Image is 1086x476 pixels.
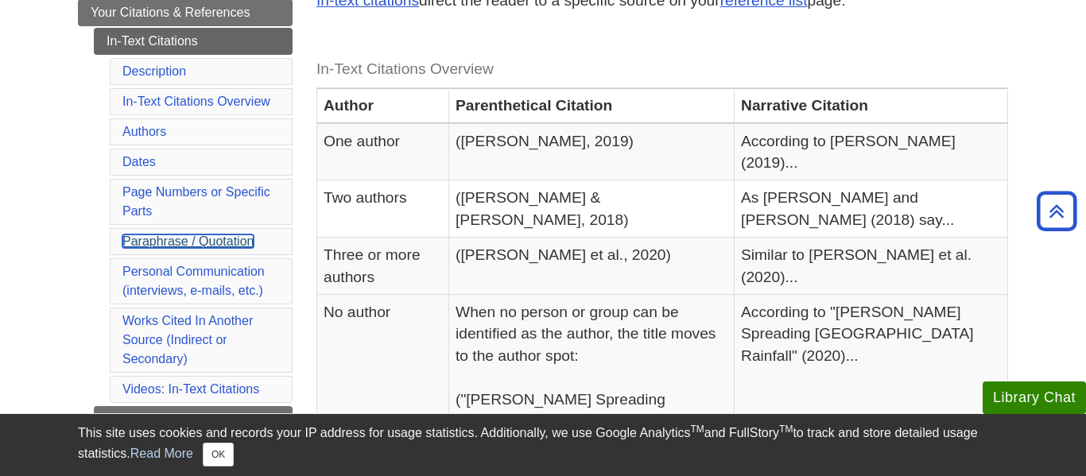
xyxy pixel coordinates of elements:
a: Description [122,64,186,78]
td: When no person or group can be identified as the author, the title moves to the author spot: ("[P... [449,295,735,439]
th: Parenthetical Citation [449,88,735,123]
a: In-Text Citations Overview [122,95,270,108]
a: Paraphrase / Quotation [122,234,254,248]
th: Author [317,88,449,123]
a: In-Text Citations [94,28,293,55]
div: This site uses cookies and records your IP address for usage statistics. Additionally, we use Goo... [78,424,1008,466]
td: ([PERSON_NAME] & [PERSON_NAME], 2018) [449,180,735,238]
td: Similar to [PERSON_NAME] et al. (2020)... [735,238,1008,295]
sup: TM [779,424,793,435]
span: Your Citations & References [91,6,250,19]
a: Personal Communication(interviews, e-mails, etc.) [122,265,265,297]
td: Three or more authors [317,238,449,295]
th: Narrative Citation [735,88,1008,123]
td: ([PERSON_NAME], 2019) [449,123,735,180]
a: Back to Top [1031,200,1082,222]
button: Close [203,443,234,466]
a: Page Numbers or Specific Parts [122,185,270,218]
sup: TM [690,424,704,435]
td: According to [PERSON_NAME] (2019)... [735,123,1008,180]
td: ([PERSON_NAME] et al., 2020) [449,238,735,295]
td: According to "[PERSON_NAME] Spreading [GEOGRAPHIC_DATA] Rainfall" (2020)... [735,295,1008,439]
a: Read More [130,447,193,460]
td: One author [317,123,449,180]
td: No author [317,295,449,439]
a: Authors [122,125,166,138]
a: Dates [122,155,156,168]
button: Library Chat [983,381,1086,414]
td: As [PERSON_NAME] and [PERSON_NAME] (2018) say... [735,180,1008,238]
caption: In-Text Citations Overview [316,52,1008,87]
a: Works Cited In Another Source (Indirect or Secondary) [122,314,253,366]
td: Two authors [317,180,449,238]
a: Authors - Reference Citations [94,406,293,433]
a: Videos: In-Text Citations [122,382,259,396]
